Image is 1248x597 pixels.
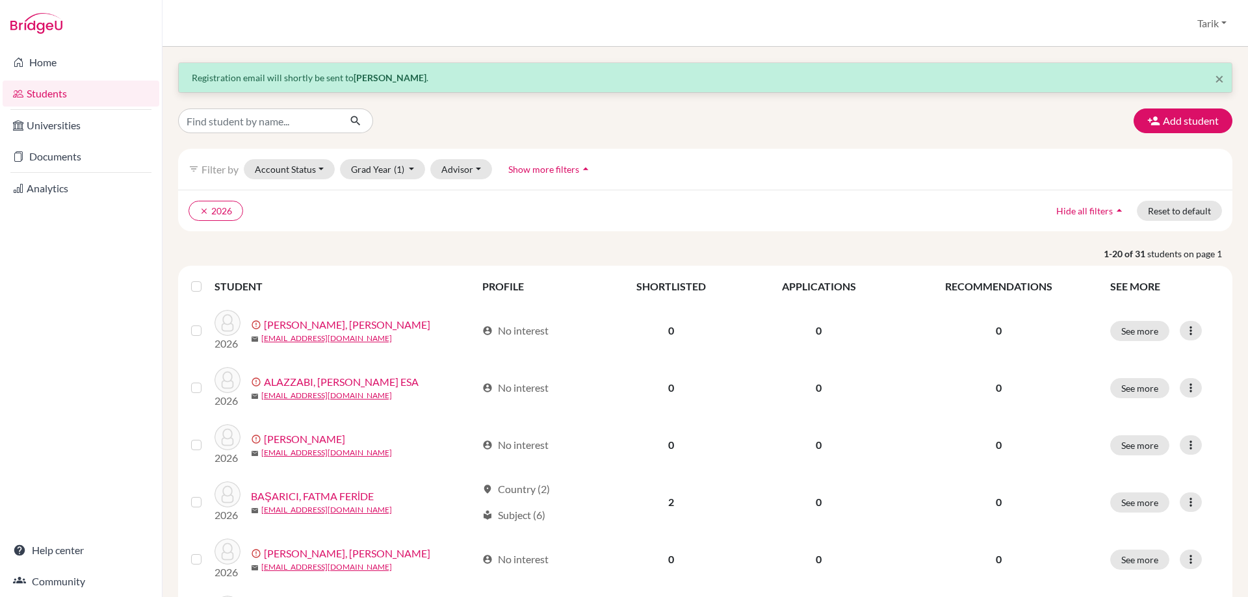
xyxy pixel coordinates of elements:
div: Country (2) [482,481,550,497]
span: account_circle [482,383,493,393]
span: local_library [482,510,493,520]
span: mail [251,392,259,400]
a: [EMAIL_ADDRESS][DOMAIN_NAME] [261,504,392,516]
button: See more [1110,435,1169,455]
a: [PERSON_NAME] [264,431,345,447]
button: Add student [1134,108,1232,133]
img: BAŞARICI, FATMA FERİDE [214,481,240,507]
span: error_outline [251,320,264,330]
p: 2026 [214,450,240,466]
a: [PERSON_NAME], [PERSON_NAME] [264,546,430,561]
p: 2026 [214,393,240,409]
img: BARUNI, LINA [214,424,240,450]
span: account_circle [482,325,493,336]
span: mail [251,507,259,514]
th: STUDENT [214,271,474,302]
a: ALAZZABI, [PERSON_NAME] ESA [264,374,419,390]
span: account_circle [482,554,493,565]
button: See more [1110,550,1169,570]
span: mail [251,564,259,572]
input: Find student by name... [178,108,339,133]
th: PROFILE [474,271,599,302]
a: Analytics [3,175,159,201]
p: 0 [903,552,1095,567]
td: 0 [743,359,894,416]
a: Students [3,81,159,107]
button: clear2026 [188,201,243,221]
a: [EMAIL_ADDRESS][DOMAIN_NAME] [261,561,392,573]
td: 0 [743,416,894,474]
div: No interest [482,552,549,567]
p: 0 [903,323,1095,338]
button: Close [1215,71,1224,86]
div: No interest [482,380,549,396]
td: 2 [599,474,743,531]
i: arrow_drop_up [579,162,592,175]
th: APPLICATIONS [743,271,894,302]
td: 0 [743,302,894,359]
img: ALAZZABI, ALMOTASEM SULEIMAN ESA [214,367,240,393]
strong: 1-20 of 31 [1104,247,1147,260]
div: No interest [482,437,549,453]
button: See more [1110,378,1169,398]
th: RECOMMENDATIONS [895,271,1102,302]
img: ABDULLAEV, ADIL OKAMOTO [214,310,240,336]
td: 0 [599,302,743,359]
button: Tarik [1191,11,1232,36]
a: Help center [3,537,159,563]
i: arrow_drop_up [1113,204,1126,217]
span: Show more filters [508,164,579,175]
a: BAŞARICI, FATMA FERİDE [251,489,374,504]
td: 0 [743,474,894,531]
a: [PERSON_NAME], [PERSON_NAME] [264,317,430,333]
span: × [1215,69,1224,88]
button: Hide all filtersarrow_drop_up [1045,201,1137,221]
p: 0 [903,494,1095,510]
button: Reset to default [1137,201,1222,221]
img: Bridge-U [10,13,62,34]
a: [EMAIL_ADDRESS][DOMAIN_NAME] [261,390,392,401]
span: error_outline [251,548,264,559]
p: 2026 [214,336,240,351]
a: Community [3,568,159,594]
button: Account Status [244,159,335,179]
button: Grad Year(1) [340,159,426,179]
th: SHORTLISTED [599,271,743,302]
span: Filter by [201,163,239,175]
p: Registration email will shortly be sent to . [192,71,1219,84]
button: Show more filtersarrow_drop_up [497,159,603,179]
span: mail [251,335,259,343]
p: 0 [903,380,1095,396]
a: Documents [3,144,159,170]
span: (1) [394,164,404,175]
span: account_circle [482,440,493,450]
div: No interest [482,323,549,338]
a: Universities [3,112,159,138]
span: Hide all filters [1056,205,1113,216]
div: Subject (6) [482,507,545,523]
i: filter_list [188,164,199,174]
span: mail [251,450,259,457]
button: See more [1110,492,1169,513]
span: students on page 1 [1147,247,1232,260]
td: 0 [599,531,743,588]
td: 0 [599,416,743,474]
button: Advisor [430,159,492,179]
a: [EMAIL_ADDRESS][DOMAIN_NAME] [261,333,392,344]
a: [EMAIL_ADDRESS][DOMAIN_NAME] [261,447,392,459]
span: error_outline [251,377,264,387]
td: 0 [599,359,743,416]
td: 0 [743,531,894,588]
img: EMIL, ROZA [214,539,240,565]
strong: [PERSON_NAME] [354,72,426,83]
p: 0 [903,437,1095,453]
th: SEE MORE [1102,271,1227,302]
span: error_outline [251,434,264,444]
a: Home [3,49,159,75]
p: 2026 [214,565,240,580]
button: See more [1110,321,1169,341]
p: 2026 [214,507,240,523]
span: location_on [482,484,493,494]
i: clear [200,207,209,216]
